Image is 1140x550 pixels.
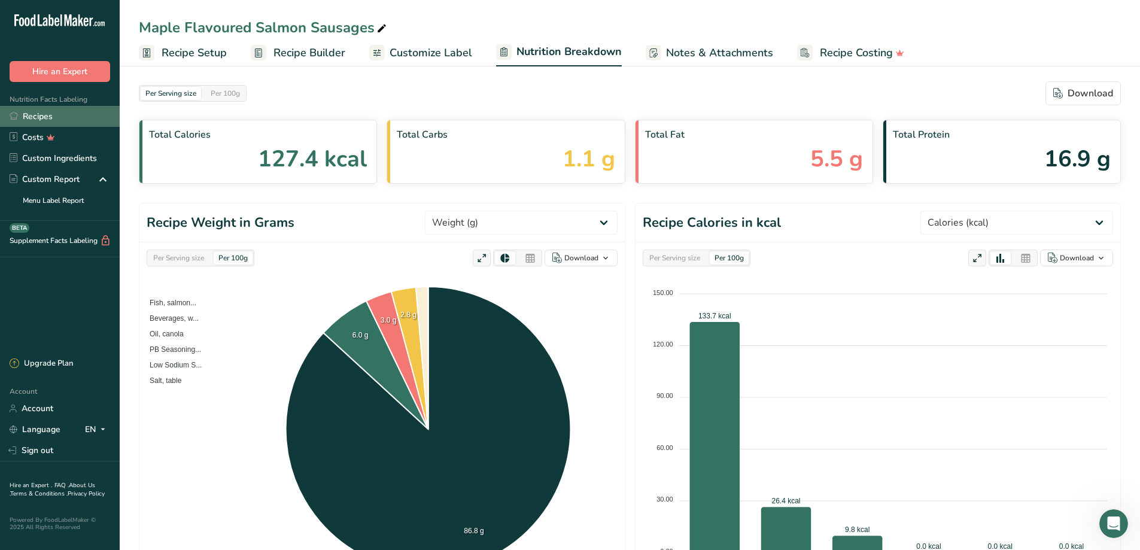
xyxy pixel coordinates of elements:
[142,19,166,43] img: Profile image for Rana
[645,251,705,265] div: Per Serving size
[710,251,749,265] div: Per 100g
[149,127,367,142] span: Total Calories
[516,44,622,60] span: Nutrition Breakdown
[563,142,615,176] span: 1.1 g
[141,330,184,338] span: Oil, canola
[10,358,73,370] div: Upgrade Plan
[25,240,200,253] div: Send us a message
[1060,253,1094,263] div: Download
[656,496,673,503] tspan: 30.00
[10,490,68,498] a: Terms & Conditions .
[140,403,159,412] span: Help
[1045,81,1121,105] button: Download
[147,213,294,233] h1: Recipe Weight in Grams
[390,45,472,61] span: Customize Label
[1044,142,1111,176] span: 16.9 g
[25,280,97,293] span: Search for help
[13,179,227,223] div: Profile image for RachelleSorry, [DATE] we were very busy. The name of the recipe is PB Seasoning...
[180,373,239,421] button: News
[141,361,202,369] span: Low Sodium S...
[25,308,200,333] div: How Subscription Upgrades Work on [DOMAIN_NAME]
[25,342,200,355] div: Hire an Expert Services
[206,87,245,100] div: Per 100g
[653,289,673,296] tspan: 150.00
[17,274,222,298] button: Search for help
[141,299,196,307] span: Fish, salmon...
[666,45,773,61] span: Notes & Attachments
[10,516,110,531] div: Powered By FoodLabelMaker © 2025 All Rights Reserved
[10,223,29,233] div: BETA
[198,403,221,412] span: News
[496,38,622,67] a: Nutrition Breakdown
[141,314,199,323] span: Beverages, w...
[24,126,215,146] p: How can we help?
[214,251,253,265] div: Per 100g
[25,364,200,390] div: How to Print Your Labels & Choose the Right Printer
[797,39,904,66] a: Recipe Costing
[25,189,48,213] img: Profile image for Rachelle
[188,19,212,43] img: Profile image for Rachelle
[397,127,615,142] span: Total Carbs
[139,39,227,66] a: Recipe Setup
[810,142,863,176] span: 5.5 g
[10,173,80,186] div: Custom Report
[53,190,524,199] span: Sorry, [DATE] we were very busy. The name of the recipe is PB Seasoning (Maple Salmon Sausages). ...
[1053,86,1113,101] div: Download
[24,85,215,126] p: Hi [PERSON_NAME] 👋
[656,444,673,451] tspan: 60.00
[17,360,222,394] div: How to Print Your Labels & Choose the Right Printer
[545,250,618,266] button: Download
[646,39,773,66] a: Notes & Attachments
[273,45,345,61] span: Recipe Builder
[653,341,673,348] tspan: 120.00
[148,251,209,265] div: Per Serving size
[12,161,227,224] div: Recent messageProfile image for RachelleSorry, [DATE] we were very busy. The name of the recipe i...
[258,142,367,176] span: 127.4 kcal
[60,373,120,421] button: Messages
[54,481,69,490] a: FAQ .
[68,490,105,498] a: Privacy Policy
[12,230,227,263] div: Send us a message
[10,419,60,440] a: Language
[69,403,111,412] span: Messages
[16,403,43,412] span: Home
[1040,250,1113,266] button: Download
[120,373,180,421] button: Help
[369,39,472,66] a: Customize Label
[24,26,118,39] img: logo
[141,345,201,354] span: PB Seasoning...
[656,392,673,399] tspan: 90.00
[165,19,189,43] img: Profile image for Reem
[564,253,598,263] div: Download
[893,127,1111,142] span: Total Protein
[25,171,215,184] div: Recent message
[10,61,110,82] button: Hire an Expert
[17,338,222,360] div: Hire an Expert Services
[162,45,227,61] span: Recipe Setup
[139,17,389,38] div: Maple Flavoured Salmon Sausages
[53,201,89,214] div: Rachelle
[251,39,345,66] a: Recipe Builder
[141,376,181,385] span: Salt, table
[17,303,222,338] div: How Subscription Upgrades Work on [DOMAIN_NAME]
[645,127,863,142] span: Total Fat
[85,423,110,437] div: EN
[643,213,781,233] h1: Recipe Calories in kcal
[10,481,52,490] a: Hire an Expert .
[141,87,201,100] div: Per Serving size
[820,45,893,61] span: Recipe Costing
[92,201,126,214] div: • 6h ago
[1099,509,1128,538] iframe: Intercom live chat
[10,481,95,498] a: About Us .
